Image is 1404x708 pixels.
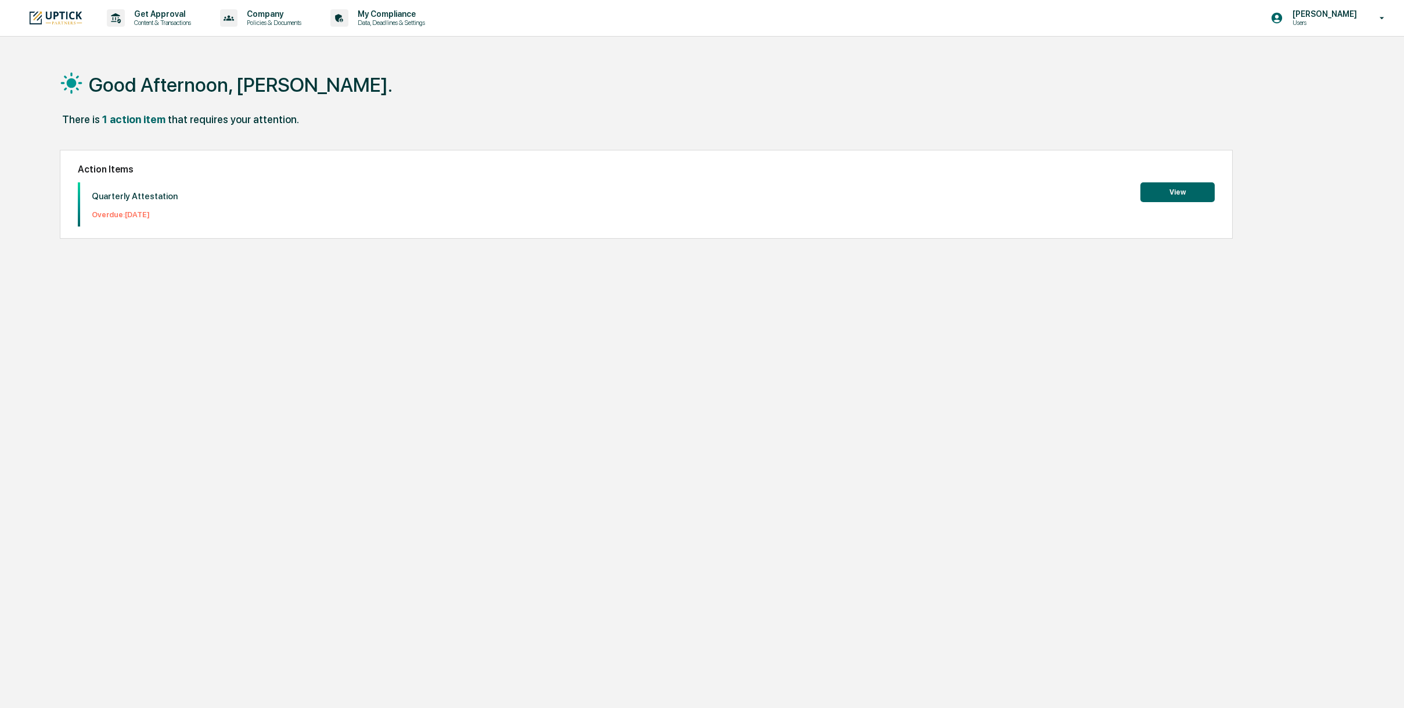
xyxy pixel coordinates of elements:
div: There is [62,113,100,125]
p: [PERSON_NAME] [1283,9,1363,19]
button: View [1140,182,1215,202]
p: Company [237,9,307,19]
p: Content & Transactions [125,19,197,27]
p: Data, Deadlines & Settings [348,19,431,27]
p: Overdue: [DATE] [92,210,178,219]
p: Quarterly Attestation [92,191,178,202]
div: that requires your attention. [168,113,299,125]
h1: Good Afternoon, [PERSON_NAME]. [89,73,393,96]
a: View [1140,186,1215,197]
p: Get Approval [125,9,197,19]
p: My Compliance [348,9,431,19]
h2: Action Items [78,164,1215,175]
p: Users [1283,19,1363,27]
img: logo [28,10,84,26]
div: 1 action item [102,113,165,125]
p: Policies & Documents [237,19,307,27]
